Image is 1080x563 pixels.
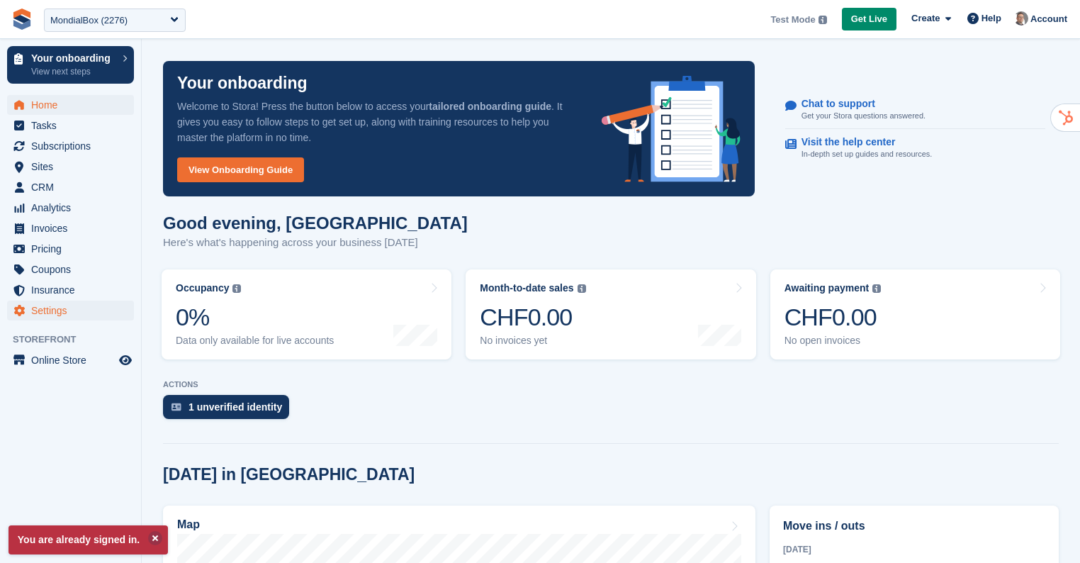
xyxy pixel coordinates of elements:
[31,177,116,197] span: CRM
[31,116,116,135] span: Tasks
[7,177,134,197] a: menu
[189,401,282,413] div: 1 unverified identity
[851,12,887,26] span: Get Live
[31,95,116,115] span: Home
[1030,12,1067,26] span: Account
[177,157,304,182] a: View Onboarding Guide
[232,284,241,293] img: icon-info-grey-7440780725fd019a000dd9b08b2336e03edf1995a4989e88bcd33f0948082b44.svg
[842,8,896,31] a: Get Live
[7,95,134,115] a: menu
[783,543,1045,556] div: [DATE]
[176,303,334,332] div: 0%
[117,352,134,369] a: Preview store
[770,269,1060,359] a: Awaiting payment CHF0.00 No open invoices
[7,218,134,238] a: menu
[801,98,914,110] p: Chat to support
[1014,11,1028,26] img: Sebastien Bonnier
[466,269,755,359] a: Month-to-date sales CHF0.00 No invoices yet
[480,303,585,332] div: CHF0.00
[819,16,827,24] img: icon-info-grey-7440780725fd019a000dd9b08b2336e03edf1995a4989e88bcd33f0948082b44.svg
[176,335,334,347] div: Data only available for live accounts
[578,284,586,293] img: icon-info-grey-7440780725fd019a000dd9b08b2336e03edf1995a4989e88bcd33f0948082b44.svg
[177,99,579,145] p: Welcome to Stora! Press the button below to access your . It gives you easy to follow steps to ge...
[602,76,741,182] img: onboarding-info-6c161a55d2c0e0a8cae90662b2fe09162a5109e8cc188191df67fb4f79e88e88.svg
[163,235,468,251] p: Here's what's happening across your business [DATE]
[31,280,116,300] span: Insurance
[176,282,229,294] div: Occupancy
[163,380,1059,389] p: ACTIONS
[31,65,116,78] p: View next steps
[177,75,308,91] p: Your onboarding
[784,282,870,294] div: Awaiting payment
[7,46,134,84] a: Your onboarding View next steps
[783,518,1045,535] h2: Move ins / outs
[7,136,134,156] a: menu
[31,350,116,370] span: Online Store
[163,465,415,484] h2: [DATE] in [GEOGRAPHIC_DATA]
[872,284,881,293] img: icon-info-grey-7440780725fd019a000dd9b08b2336e03edf1995a4989e88bcd33f0948082b44.svg
[7,157,134,177] a: menu
[785,129,1045,167] a: Visit the help center In-depth set up guides and resources.
[13,333,141,347] span: Storefront
[429,101,551,112] strong: tailored onboarding guide
[981,11,1001,26] span: Help
[785,91,1045,130] a: Chat to support Get your Stora questions answered.
[7,280,134,300] a: menu
[31,157,116,177] span: Sites
[50,13,128,28] div: MondialBox (2276)
[9,525,168,554] p: You are already signed in.
[801,136,921,148] p: Visit the help center
[7,301,134,320] a: menu
[11,9,33,30] img: stora-icon-8386f47178a22dfd0bd8f6a31ec36ba5ce8667c1dd55bd0f319d3a0aa187defe.svg
[480,282,573,294] div: Month-to-date sales
[31,218,116,238] span: Invoices
[31,53,116,63] p: Your onboarding
[784,335,882,347] div: No open invoices
[7,239,134,259] a: menu
[163,395,296,426] a: 1 unverified identity
[770,13,815,27] span: Test Mode
[31,239,116,259] span: Pricing
[7,260,134,279] a: menu
[7,198,134,218] a: menu
[480,335,585,347] div: No invoices yet
[177,518,200,531] h2: Map
[31,198,116,218] span: Analytics
[784,303,882,332] div: CHF0.00
[162,269,451,359] a: Occupancy 0% Data only available for live accounts
[163,213,468,233] h1: Good evening, [GEOGRAPHIC_DATA]
[801,110,926,122] p: Get your Stora questions answered.
[31,260,116,279] span: Coupons
[171,403,181,411] img: verify_identity-adf6edd0f0f0b5bbfe63781bf79b02c33cf7c696d77639b501bdc392416b5a36.svg
[801,148,933,160] p: In-depth set up guides and resources.
[911,11,940,26] span: Create
[31,136,116,156] span: Subscriptions
[7,350,134,370] a: menu
[7,116,134,135] a: menu
[31,301,116,320] span: Settings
